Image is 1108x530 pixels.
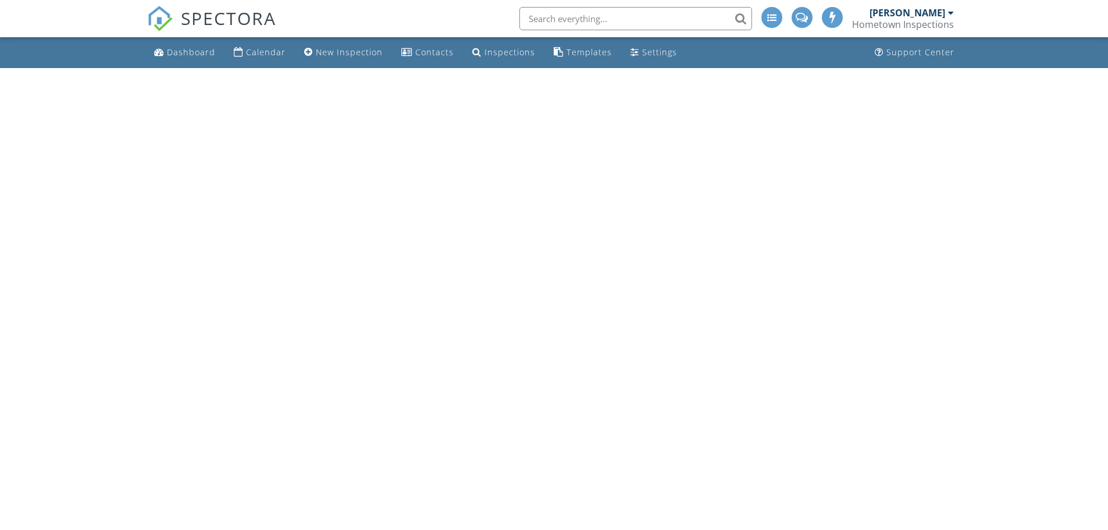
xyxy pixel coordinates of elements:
[870,42,959,63] a: Support Center
[167,47,215,58] div: Dashboard
[549,42,617,63] a: Templates
[229,42,290,63] a: Calendar
[468,42,540,63] a: Inspections
[397,42,458,63] a: Contacts
[852,19,954,30] div: Hometown Inspections
[870,7,945,19] div: [PERSON_NAME]
[147,6,173,31] img: The Best Home Inspection Software - Spectora
[300,42,387,63] a: New Inspection
[567,47,612,58] div: Templates
[316,47,383,58] div: New Inspection
[626,42,682,63] a: Settings
[519,7,752,30] input: Search everything...
[181,6,276,30] span: SPECTORA
[415,47,454,58] div: Contacts
[484,47,535,58] div: Inspections
[246,47,286,58] div: Calendar
[149,42,220,63] a: Dashboard
[886,47,954,58] div: Support Center
[642,47,677,58] div: Settings
[147,16,276,40] a: SPECTORA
